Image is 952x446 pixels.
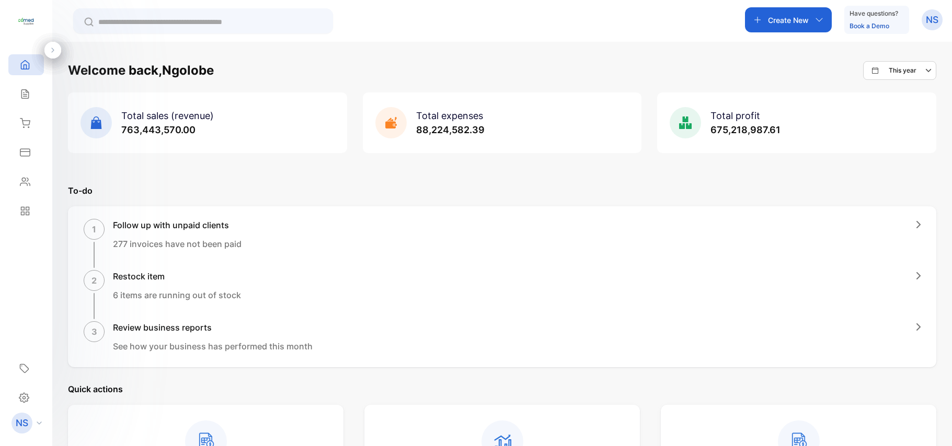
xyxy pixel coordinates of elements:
h1: Welcome back, Ngolobe [68,61,214,80]
h1: Restock item [113,270,241,283]
span: 88,224,582.39 [416,124,485,135]
span: Total profit [710,110,760,121]
button: Create New [745,7,832,32]
p: 277 invoices have not been paid [113,238,242,250]
img: logo [18,14,34,29]
p: See how your business has performed this month [113,340,313,353]
p: To-do [68,184,936,197]
button: This year [863,61,936,80]
p: Have questions? [850,8,898,19]
a: Book a Demo [850,22,889,30]
span: 763,443,570.00 [121,124,196,135]
h1: Follow up with unpaid clients [113,219,242,231]
p: NS [926,13,938,27]
p: Quick actions [68,383,936,395]
p: 1 [92,223,96,236]
p: This year [889,66,916,75]
h1: Review business reports [113,321,313,334]
p: 6 items are running out of stock [113,289,241,301]
p: 2 [91,274,97,287]
p: NS [16,416,28,430]
span: Total sales (revenue) [121,110,214,121]
span: Total expenses [416,110,483,121]
p: Create New [768,15,809,26]
p: 3 [91,325,97,338]
iframe: LiveChat chat widget [908,402,952,446]
span: 675,218,987.61 [710,124,781,135]
button: NS [922,7,943,32]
